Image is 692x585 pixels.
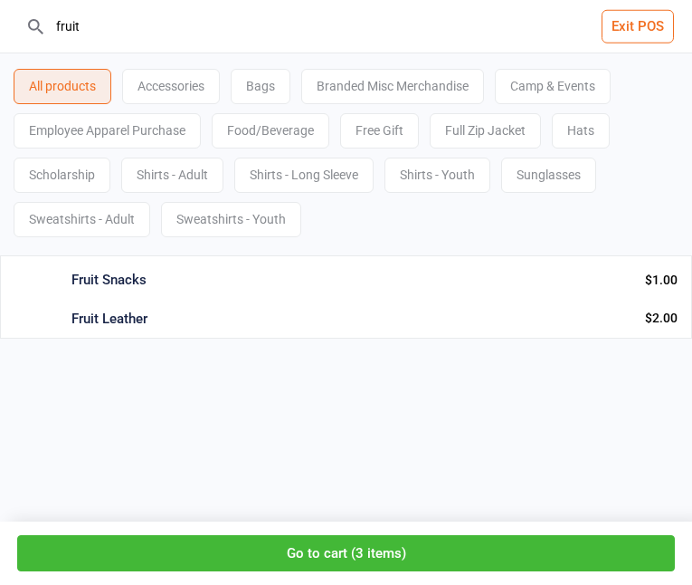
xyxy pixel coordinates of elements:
div: Fruit Snacks [71,270,630,291]
div: Free Gift [340,113,419,149]
div: Shirts - Youth [384,158,490,193]
div: Sweatshirts - Adult [14,202,150,237]
div: All products [14,69,111,104]
div: Employee Apparel Purchase [14,113,201,149]
div: $1.00 [645,271,678,290]
div: Sweatshirts - Youth [161,202,301,237]
div: Branded Misc Merchandise [301,69,484,104]
div: Food/Beverage [212,113,329,149]
div: Shirts - Long Sleeve [234,158,374,193]
div: Shirts - Adult [121,158,223,193]
button: Exit POS [602,10,674,43]
div: Fruit Leather [71,309,630,330]
div: Camp & Events [495,69,611,104]
div: Full Zip Jacket [430,113,541,149]
div: Scholarship [14,158,110,193]
div: $2.00 [645,309,678,328]
div: Accessories [122,69,220,104]
div: Bags [231,69,290,104]
button: Go to cart (3 items) [17,535,675,572]
div: Hats [552,113,610,149]
div: Sunglasses [501,158,596,193]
